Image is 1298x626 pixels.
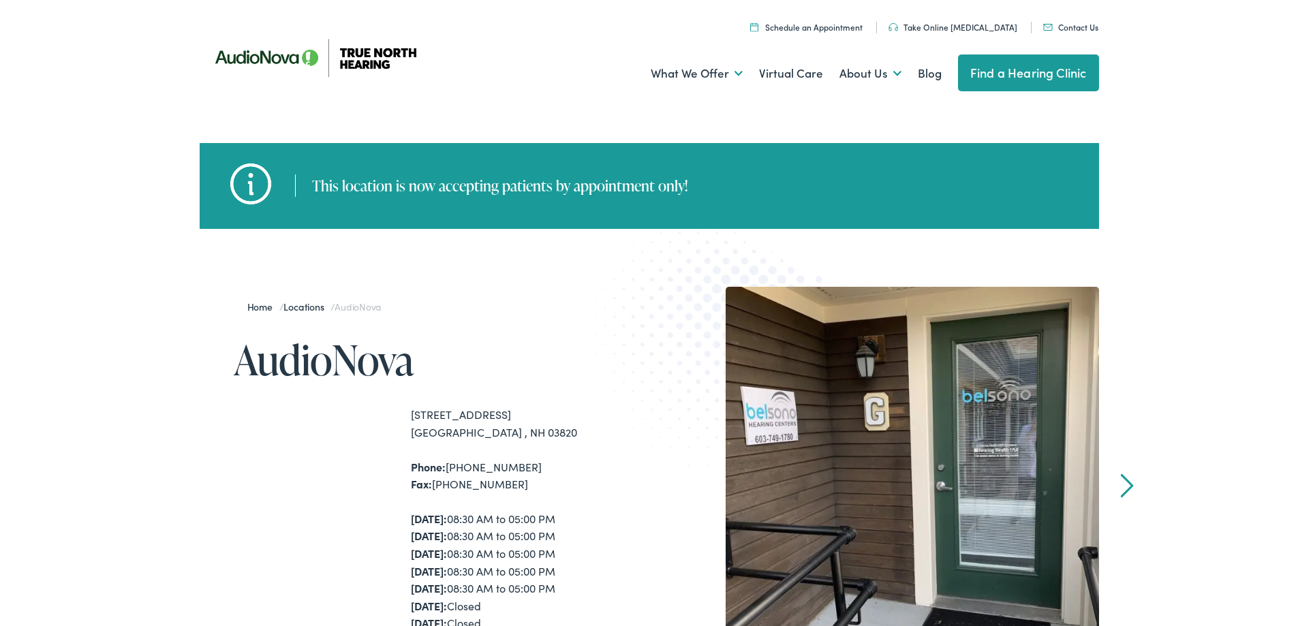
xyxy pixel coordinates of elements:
[958,54,1099,91] a: Find a Hearing Clinic
[759,48,823,99] a: Virtual Care
[411,563,447,578] strong: [DATE]:
[750,22,758,31] img: Icon symbolizing a calendar in color code ffb348
[411,528,447,543] strong: [DATE]:
[295,174,688,197] div: This location is now accepting patients by appointment only!
[1120,473,1133,498] a: Next
[1043,21,1098,33] a: Contact Us
[839,48,901,99] a: About Us
[223,157,278,211] img: hh-icons.png
[247,300,279,313] a: Home
[1043,24,1053,31] img: Mail icon in color code ffb348, used for communication purposes
[411,458,649,493] div: [PHONE_NUMBER] [PHONE_NUMBER]
[411,476,432,491] strong: Fax:
[411,406,649,441] div: [STREET_ADDRESS] [GEOGRAPHIC_DATA] , NH 03820
[335,300,381,313] span: AudioNova
[247,300,382,313] span: / /
[411,459,446,474] strong: Phone:
[888,21,1017,33] a: Take Online [MEDICAL_DATA]
[411,511,447,526] strong: [DATE]:
[888,23,898,31] img: Headphones icon in color code ffb348
[411,598,447,613] strong: [DATE]:
[411,580,447,595] strong: [DATE]:
[234,337,649,382] h1: AudioNova
[750,21,863,33] a: Schedule an Appointment
[918,48,942,99] a: Blog
[283,300,330,313] a: Locations
[411,546,447,561] strong: [DATE]:
[651,48,743,99] a: What We Offer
